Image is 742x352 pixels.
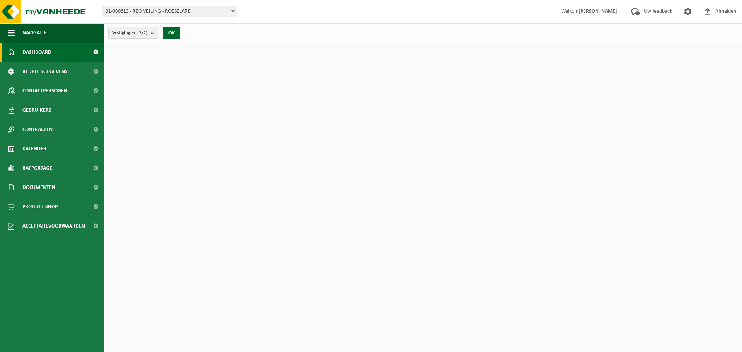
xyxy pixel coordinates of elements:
[22,100,51,120] span: Gebruikers
[22,43,51,62] span: Dashboard
[22,216,85,236] span: Acceptatievoorwaarden
[137,31,148,36] count: (2/2)
[22,120,53,139] span: Contracten
[22,81,67,100] span: Contactpersonen
[22,62,68,81] span: Bedrijfsgegevens
[102,6,237,17] span: 01-000613 - REO VEILING - ROESELARE
[22,197,58,216] span: Product Shop
[112,27,148,39] span: Vestigingen
[579,9,617,14] strong: [PERSON_NAME]
[22,23,46,43] span: Navigatie
[22,139,46,158] span: Kalender
[163,27,180,39] button: OK
[22,158,52,178] span: Rapportage
[22,178,55,197] span: Documenten
[108,27,158,39] button: Vestigingen(2/2)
